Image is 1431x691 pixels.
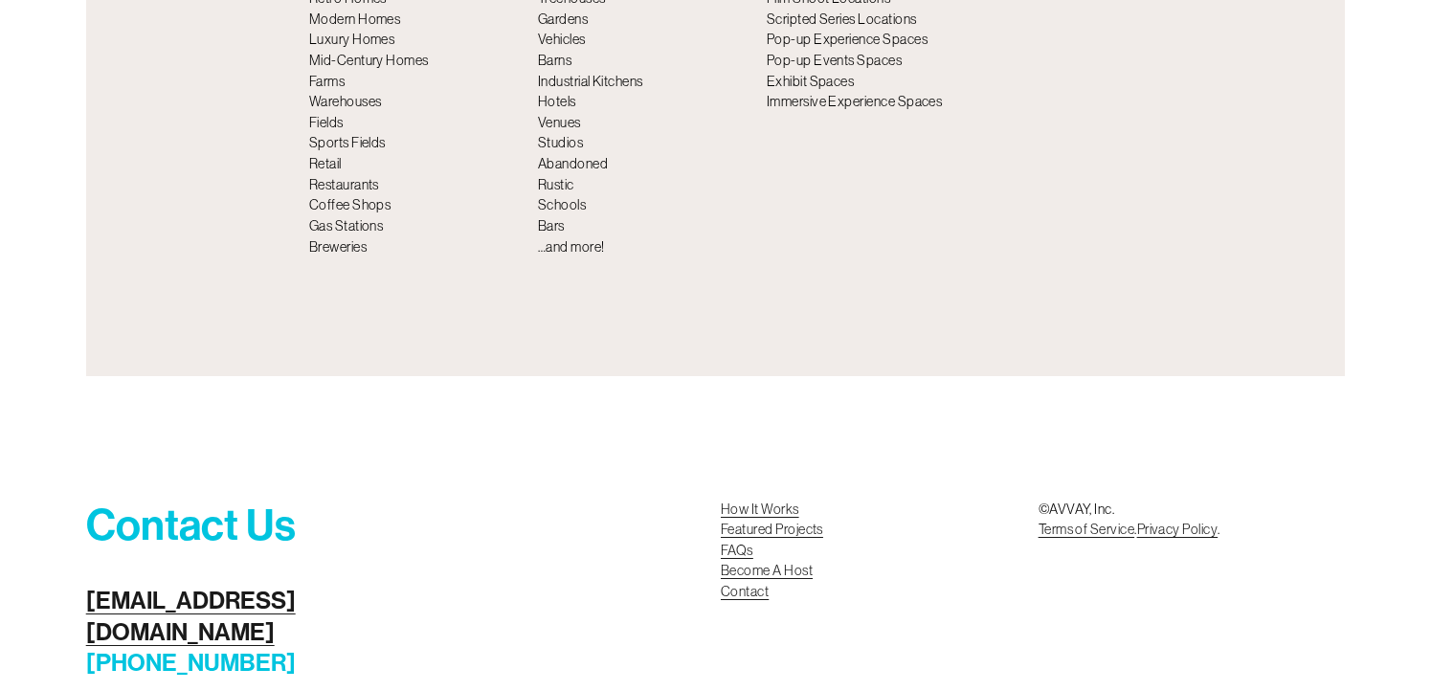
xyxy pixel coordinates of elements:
a: FAQs [721,541,753,562]
p: ©AVVAY, Inc. . . [1039,500,1346,541]
a: Become A HostContact [721,561,813,602]
a: How It Works [721,500,799,521]
a: Featured Projects [721,520,823,541]
h4: [PHONE_NUMBER] [86,586,340,679]
a: Privacy Policy [1137,520,1219,541]
a: [EMAIL_ADDRESS][DOMAIN_NAME] [86,586,340,647]
h3: Contact Us [86,500,340,552]
a: Terms of Service [1039,520,1134,541]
